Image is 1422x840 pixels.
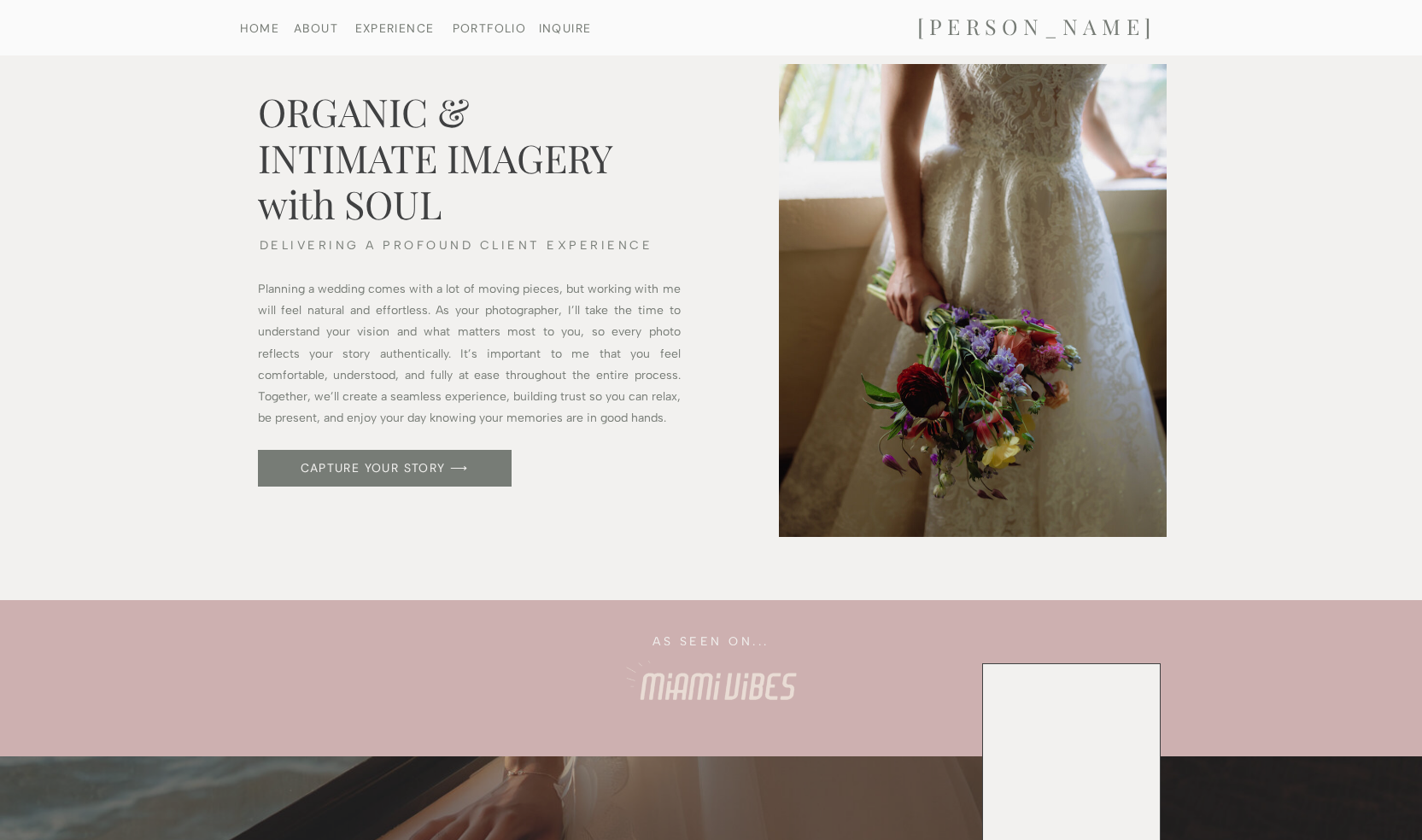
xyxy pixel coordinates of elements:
h3: DELIVERING A PROFOUND CLIENT EXPERIENCE [260,235,682,260]
a: CAPTURE YOUR STORY ⟶ [299,462,471,475]
a: PORTFOLIO [446,22,534,33]
a: HOME [216,22,304,33]
p: Planning a wedding comes with a lot of moving pieces, but working with me will feel natural and e... [258,278,681,411]
a: INQUIRE [534,22,597,33]
h2: ORGANIC & INTIMATE IMAGERY with SOUL [258,88,690,235]
a: EXPERIENCE [351,22,439,33]
a: [PERSON_NAME] [865,14,1208,42]
h2: AS SEEN ON... [622,631,801,652]
a: ABOUT [272,22,360,33]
